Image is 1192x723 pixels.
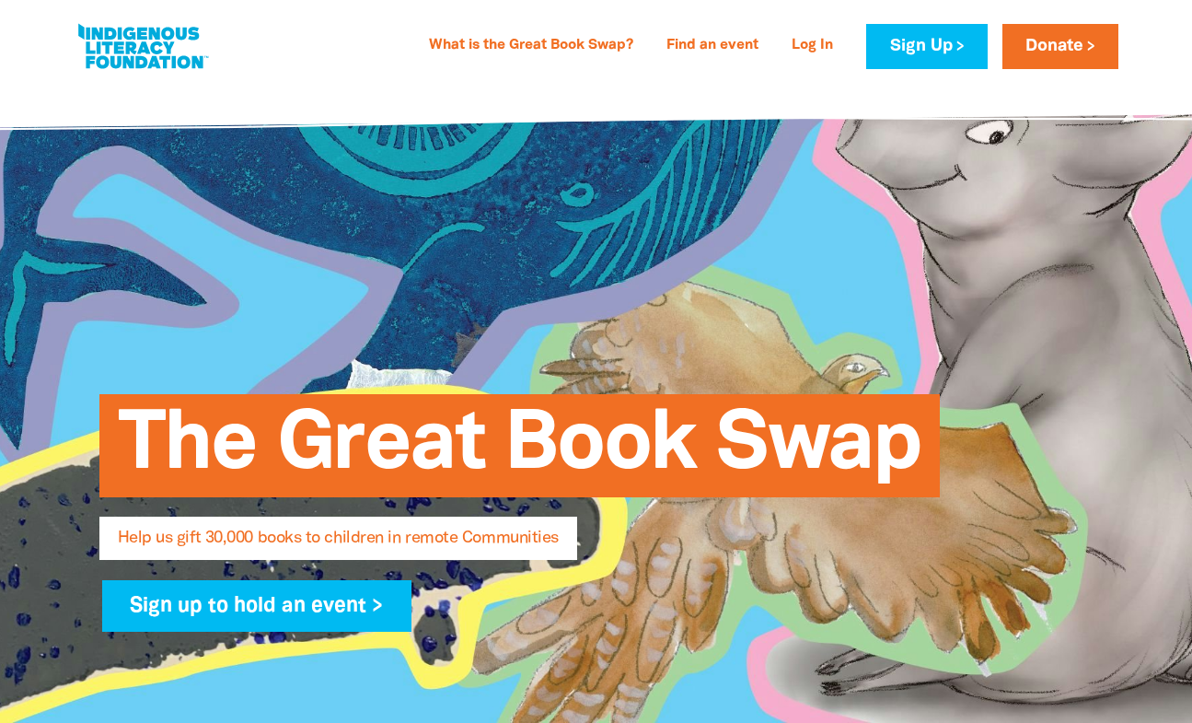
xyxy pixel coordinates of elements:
[866,24,987,69] a: Sign Up
[655,31,770,61] a: Find an event
[418,31,644,61] a: What is the Great Book Swap?
[1002,24,1118,69] a: Donate
[781,31,844,61] a: Log In
[102,580,412,632] a: Sign up to hold an event >
[118,408,921,497] span: The Great Book Swap
[118,531,559,560] span: Help us gift 30,000 books to children in remote Communities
